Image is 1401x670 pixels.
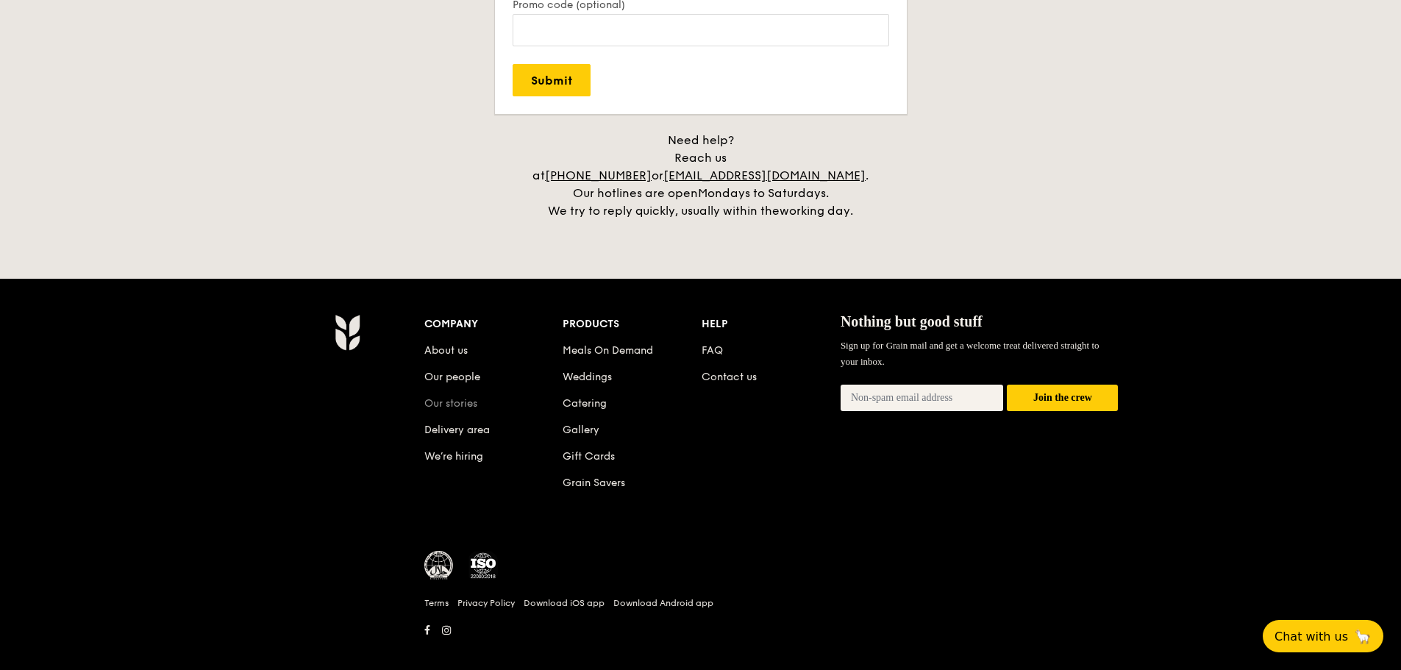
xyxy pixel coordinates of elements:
[424,397,477,410] a: Our stories
[424,597,449,609] a: Terms
[545,168,652,182] a: [PHONE_NUMBER]
[841,313,983,329] span: Nothing but good stuff
[424,371,480,383] a: Our people
[841,385,1004,411] input: Non-spam email address
[698,186,829,200] span: Mondays to Saturdays.
[702,314,841,335] div: Help
[563,477,625,489] a: Grain Savers
[1007,385,1118,412] button: Join the crew
[563,450,615,463] a: Gift Cards
[513,64,591,96] input: Submit
[524,597,605,609] a: Download iOS app
[702,371,757,383] a: Contact us
[335,314,360,351] img: AYc88T3wAAAABJRU5ErkJggg==
[424,314,563,335] div: Company
[563,397,607,410] a: Catering
[613,597,713,609] a: Download Android app
[563,371,612,383] a: Weddings
[1275,630,1348,644] span: Chat with us
[663,168,866,182] a: [EMAIL_ADDRESS][DOMAIN_NAME]
[563,314,702,335] div: Products
[424,344,468,357] a: About us
[424,450,483,463] a: We’re hiring
[424,424,490,436] a: Delivery area
[1354,628,1372,645] span: 🦙
[841,340,1099,367] span: Sign up for Grain mail and get a welcome treat delivered straight to your inbox.
[424,551,454,580] img: MUIS Halal Certified
[457,597,515,609] a: Privacy Policy
[468,551,498,580] img: ISO Certified
[563,424,599,436] a: Gallery
[563,344,653,357] a: Meals On Demand
[780,204,853,218] span: working day.
[517,132,885,220] div: Need help? Reach us at or . Our hotlines are open We try to reply quickly, usually within the
[1263,620,1383,652] button: Chat with us🦙
[277,641,1124,652] h6: Revision
[702,344,723,357] a: FAQ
